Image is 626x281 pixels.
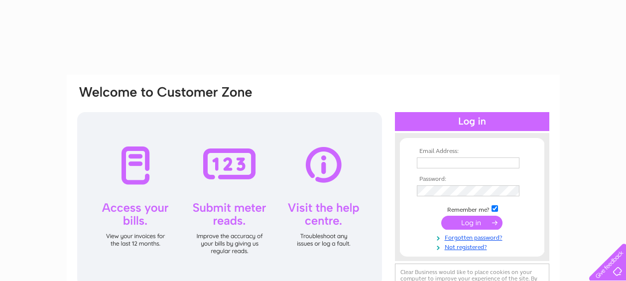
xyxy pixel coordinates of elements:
[417,242,530,251] a: Not registered?
[414,176,530,183] th: Password:
[414,148,530,155] th: Email Address:
[441,216,502,230] input: Submit
[414,204,530,214] td: Remember me?
[417,232,530,242] a: Forgotten password?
